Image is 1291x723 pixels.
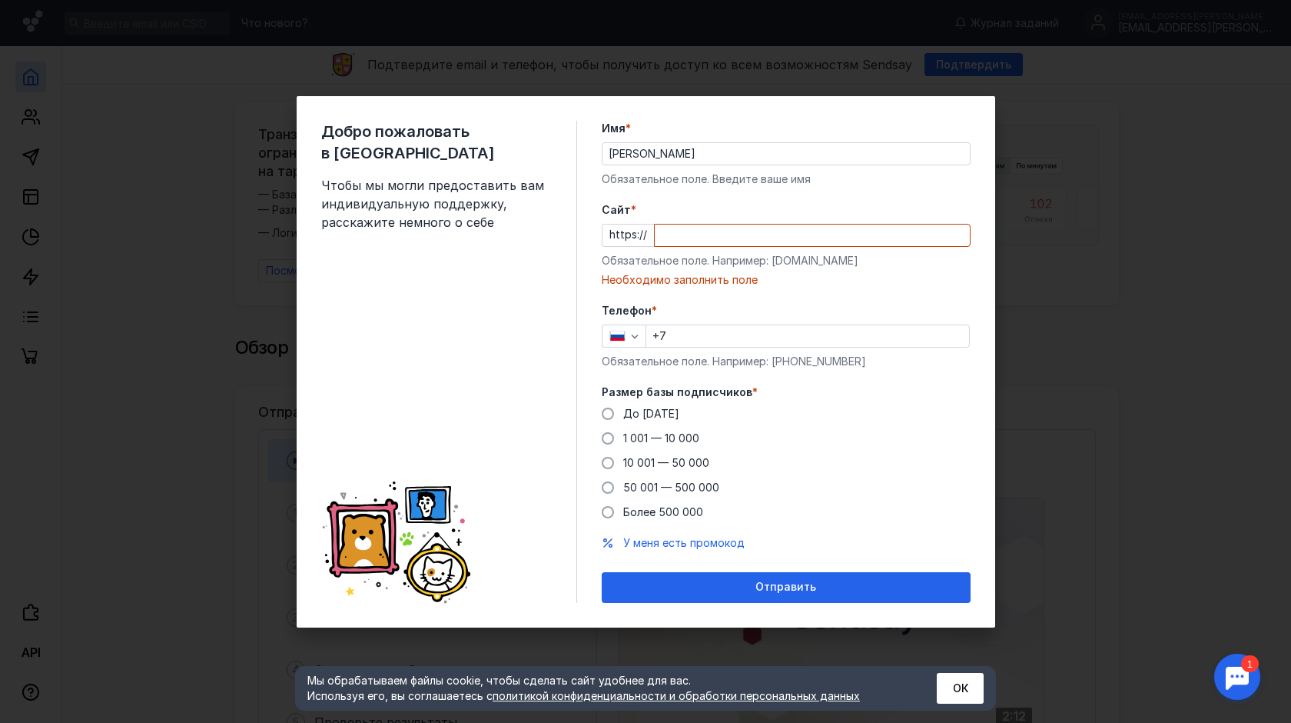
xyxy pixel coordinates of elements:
[602,253,971,268] div: Обязательное поле. Например: [DOMAIN_NAME]
[937,673,984,704] button: ОК
[602,172,971,187] div: Обязательное поле. Введите ваше имя
[602,354,971,369] div: Обязательное поле. Например: [PHONE_NUMBER]
[755,581,816,594] span: Отправить
[623,407,679,420] span: До [DATE]
[623,431,699,445] span: 1 001 — 10 000
[602,572,971,603] button: Отправить
[321,121,552,164] span: Добро пожаловать в [GEOGRAPHIC_DATA]
[35,9,52,26] div: 1
[623,456,709,469] span: 10 001 — 50 000
[602,202,631,218] span: Cайт
[321,176,552,232] span: Чтобы мы могли предоставить вам индивидуальную поддержку, расскажите немного о себе
[623,535,745,551] button: У меня есть промокод
[602,121,626,136] span: Имя
[602,385,752,400] span: Размер базы подписчиков
[602,303,652,318] span: Телефон
[623,536,745,549] span: У меня есть промокод
[493,689,860,702] a: политикой конфиденциальности и обработки персональных данных
[602,272,971,288] div: Необходимо заполнить поле
[307,673,899,704] div: Мы обрабатываем файлы cookie, чтобы сделать сайт удобнее для вас. Используя его, вы соглашаетесь c
[623,505,703,518] span: Более 500 000
[623,481,719,494] span: 50 001 — 500 000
